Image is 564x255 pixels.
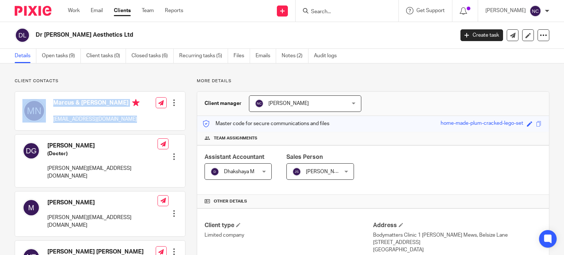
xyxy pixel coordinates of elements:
h5: (Doctor) [47,150,158,157]
a: Files [234,49,250,63]
span: Assistant Accountant [205,154,264,160]
span: Team assignments [214,135,257,141]
p: More details [197,78,549,84]
img: svg%3E [292,167,301,176]
img: svg%3E [255,99,264,108]
a: Emails [256,49,276,63]
a: Details [15,49,36,63]
h2: Dr [PERSON_NAME] Aesthetics Ltd [36,31,367,39]
a: Email [91,7,103,14]
img: Pixie [15,6,51,16]
a: Reports [165,7,183,14]
img: svg%3E [210,167,219,176]
h4: Client type [205,222,373,229]
a: Open tasks (9) [42,49,81,63]
h4: Marcus & [PERSON_NAME] [53,99,140,108]
a: Team [142,7,154,14]
input: Search [310,9,376,15]
span: Sales Person [286,154,323,160]
a: Recurring tasks (5) [179,49,228,63]
h4: [PERSON_NAME] [47,199,158,207]
img: svg%3E [22,142,40,160]
p: [PERSON_NAME][EMAIL_ADDRESS][DOMAIN_NAME] [47,214,158,229]
a: Audit logs [314,49,342,63]
h4: Address [373,222,542,229]
a: Work [68,7,80,14]
img: svg%3E [15,28,30,43]
p: Client contacts [15,78,185,84]
p: [STREET_ADDRESS] [373,239,542,246]
p: [PERSON_NAME][EMAIL_ADDRESS][DOMAIN_NAME] [47,165,158,180]
span: [PERSON_NAME] [306,169,346,174]
p: [EMAIL_ADDRESS][DOMAIN_NAME] [53,116,140,123]
img: svg%3E [22,99,46,123]
span: Other details [214,198,247,204]
img: svg%3E [529,5,541,17]
a: Client tasks (0) [86,49,126,63]
a: Clients [114,7,131,14]
span: Dhakshaya M [224,169,254,174]
span: Get Support [416,8,445,13]
p: [PERSON_NAME] [485,7,526,14]
a: Create task [460,29,503,41]
i: Primary [132,99,140,106]
p: [GEOGRAPHIC_DATA] [373,246,542,254]
p: Bodymatters Clinic 1 [PERSON_NAME] Mews, Belsize Lane [373,232,542,239]
a: Closed tasks (6) [131,49,174,63]
img: svg%3E [22,199,40,216]
h4: [PERSON_NAME] [47,142,158,150]
h3: Client manager [205,100,242,107]
div: home-made-plum-cracked-lego-set [441,120,523,128]
p: Limited company [205,232,373,239]
a: Notes (2) [282,49,308,63]
p: Master code for secure communications and files [203,120,329,127]
span: [PERSON_NAME] [268,101,309,106]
